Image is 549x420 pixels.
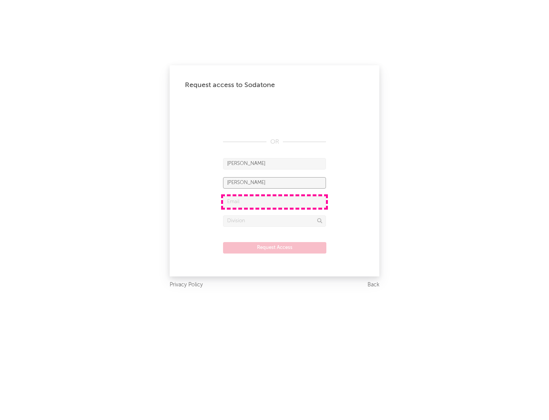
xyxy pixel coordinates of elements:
[223,196,326,208] input: Email
[170,280,203,290] a: Privacy Policy
[223,242,326,254] button: Request Access
[223,215,326,227] input: Division
[368,280,379,290] a: Back
[223,177,326,189] input: Last Name
[185,81,364,90] div: Request access to Sodatone
[223,158,326,170] input: First Name
[223,137,326,147] div: OR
